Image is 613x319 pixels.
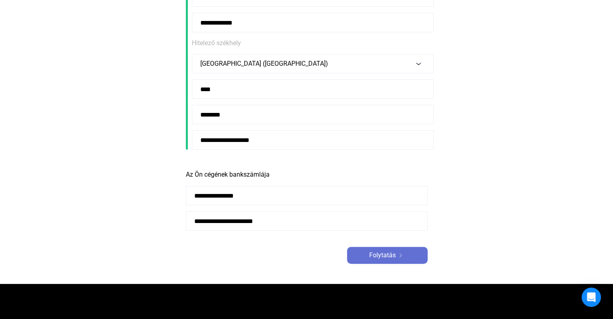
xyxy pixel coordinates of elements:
[347,247,428,264] button: Folytatásjobbra nyíl-fehér
[396,253,405,257] img: jobbra nyíl-fehér
[192,39,241,47] font: Hitelező székhely
[582,288,601,307] div: Intercom Messenger megnyitása
[186,171,270,178] font: Az Ön cégének bankszámlája
[200,60,328,67] font: [GEOGRAPHIC_DATA] ([GEOGRAPHIC_DATA])
[192,54,434,73] button: [GEOGRAPHIC_DATA] ([GEOGRAPHIC_DATA])
[369,251,396,259] font: Folytatás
